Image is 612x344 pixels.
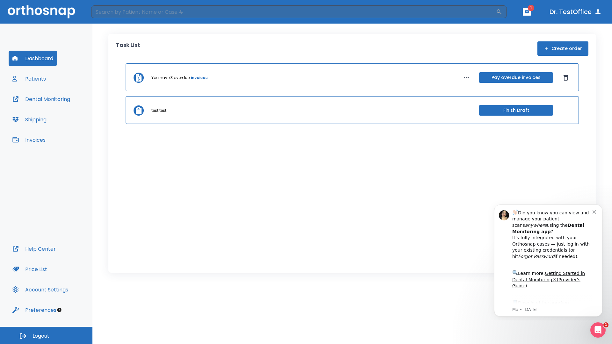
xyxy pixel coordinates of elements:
[28,108,108,114] p: Message from Ma, sent 8w ago
[28,102,84,113] a: App Store
[91,5,496,18] input: Search by Patient Name or Case #
[484,199,612,320] iframe: Intercom notifications message
[9,241,60,256] button: Help Center
[561,73,571,83] button: Dismiss
[9,71,50,86] button: Patients
[116,41,140,56] p: Task List
[151,108,166,113] p: test test
[479,105,553,116] button: Finish Draft
[9,302,60,318] button: Preferences
[9,262,51,277] button: Price List
[9,132,49,147] button: Invoices
[9,282,72,297] button: Account Settings
[9,51,57,66] button: Dashboard
[28,100,108,133] div: Download the app: | ​ Let us know if you need help getting started!
[9,112,50,127] button: Shipping
[56,307,62,313] div: Tooltip anchor
[547,6,604,18] button: Dr. TestOffice
[108,10,113,15] button: Dismiss notification
[8,5,75,18] img: Orthosnap
[191,75,208,81] a: invoices
[603,322,608,327] span: 1
[9,91,74,107] button: Dental Monitoring
[479,72,553,83] button: Pay overdue invoices
[151,75,190,81] p: You have 3 overdue
[528,5,534,11] span: 1
[590,322,606,338] iframe: Intercom live chat
[33,333,49,340] span: Logout
[537,41,588,56] button: Create order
